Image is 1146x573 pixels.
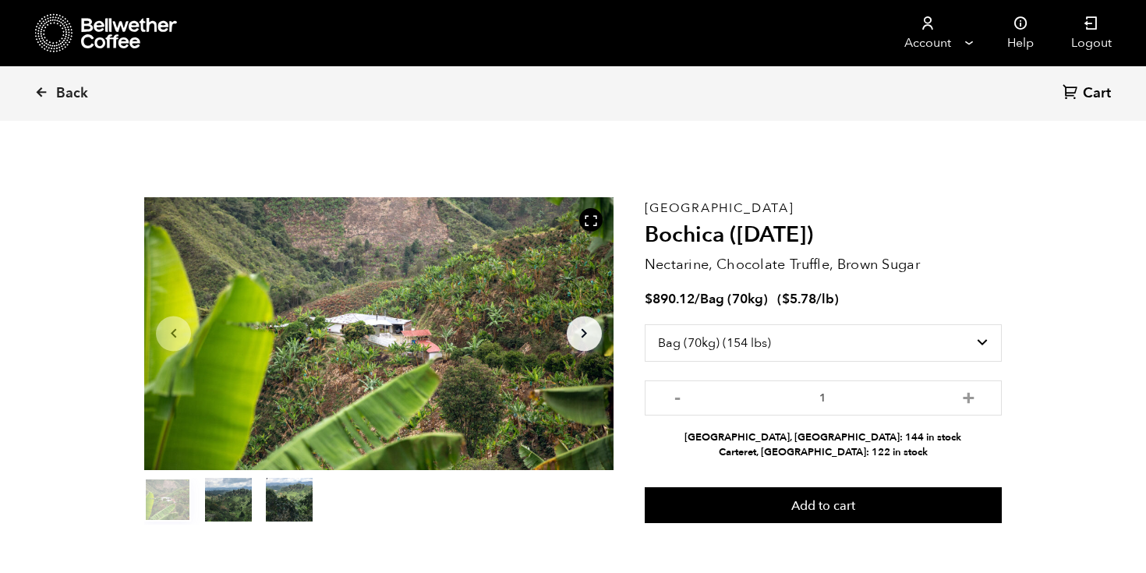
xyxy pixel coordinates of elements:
[645,445,1002,460] li: Carteret, [GEOGRAPHIC_DATA]: 122 in stock
[645,254,1002,275] p: Nectarine, Chocolate Truffle, Brown Sugar
[1063,83,1115,104] a: Cart
[645,430,1002,445] li: [GEOGRAPHIC_DATA], [GEOGRAPHIC_DATA]: 144 in stock
[695,290,700,308] span: /
[645,290,653,308] span: $
[645,487,1002,523] button: Add to cart
[668,388,688,404] button: -
[816,290,834,308] span: /lb
[645,290,695,308] bdi: 890.12
[700,290,768,308] span: Bag (70kg)
[782,290,816,308] bdi: 5.78
[1083,84,1111,103] span: Cart
[56,84,88,103] span: Back
[645,222,1002,249] h2: Bochica ([DATE])
[777,290,839,308] span: ( )
[959,388,978,404] button: +
[782,290,790,308] span: $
